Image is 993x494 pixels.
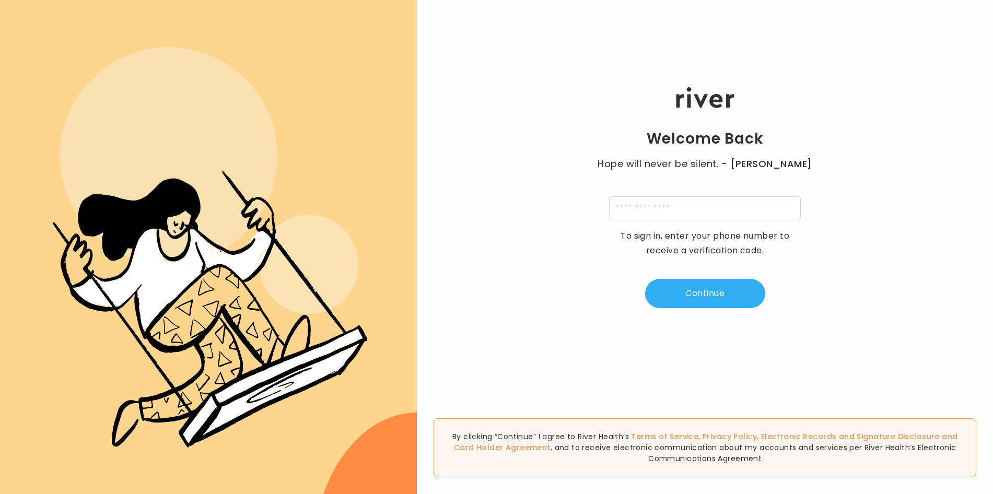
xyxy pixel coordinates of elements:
[721,157,812,171] span: - [PERSON_NAME]
[703,431,757,442] a: Privacy Policy
[551,442,956,464] span: , and to receive electronic communication about my accounts and services per River Health’s Elect...
[631,431,698,442] a: Terms of Service
[588,157,823,171] p: Hope will never be silent.
[614,229,797,258] p: To sign in, enter your phone number to receive a verification code.
[647,130,764,148] h1: Welcome Back
[434,418,976,477] div: By clicking “Continue” I agree to River Health’s
[454,442,551,453] a: Card Holder Agreement
[645,279,765,308] button: Continue
[454,431,958,453] span: , , and
[761,431,940,442] a: Electronic Records and Signature Disclosure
